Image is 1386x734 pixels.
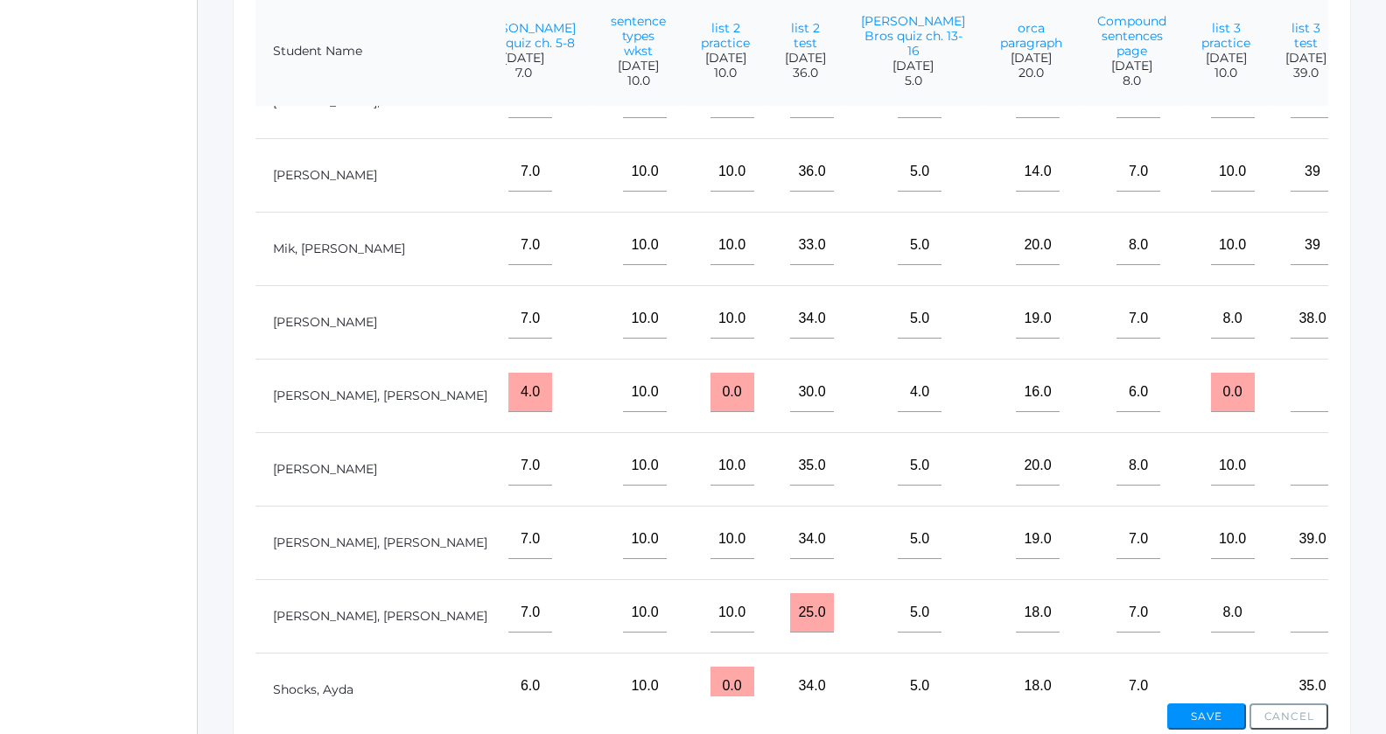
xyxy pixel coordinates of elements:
[1000,20,1062,51] a: orca paragraph
[1249,703,1328,730] button: Cancel
[785,51,826,66] span: [DATE]
[861,59,965,73] span: [DATE]
[611,73,666,88] span: 10.0
[701,20,750,51] a: list 2 practice
[701,51,750,66] span: [DATE]
[273,241,405,256] a: Mik, [PERSON_NAME]
[1201,66,1250,80] span: 10.0
[1000,66,1062,80] span: 20.0
[273,608,487,624] a: [PERSON_NAME], [PERSON_NAME]
[1097,73,1166,88] span: 8.0
[273,535,487,550] a: [PERSON_NAME], [PERSON_NAME]
[861,73,965,88] span: 5.0
[273,682,353,697] a: Shocks, Ayda
[472,20,576,51] a: [PERSON_NAME] Bros quiz ch. 5-8
[861,13,965,59] a: [PERSON_NAME] Bros quiz ch. 13-16
[273,461,377,477] a: [PERSON_NAME]
[611,13,666,59] a: sentence types wkst
[472,51,576,66] span: [DATE]
[1285,51,1326,66] span: [DATE]
[791,20,820,51] a: list 2 test
[1000,51,1062,66] span: [DATE]
[701,66,750,80] span: 10.0
[273,388,487,403] a: [PERSON_NAME], [PERSON_NAME]
[1097,59,1166,73] span: [DATE]
[1097,13,1166,59] a: Compound sentences page
[273,314,377,330] a: [PERSON_NAME]
[273,167,377,183] a: [PERSON_NAME]
[1291,20,1320,51] a: list 3 test
[1167,703,1246,730] button: Save
[1201,51,1250,66] span: [DATE]
[611,59,666,73] span: [DATE]
[472,66,576,80] span: 7.0
[785,66,826,80] span: 36.0
[1285,66,1326,80] span: 39.0
[1201,20,1250,51] a: list 3 practice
